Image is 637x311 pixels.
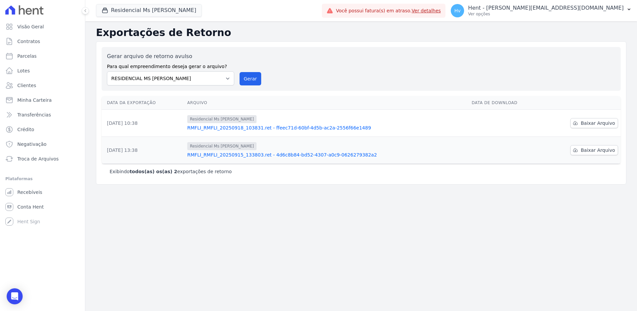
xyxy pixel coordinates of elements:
[581,120,615,126] span: Baixar Arquivo
[17,126,34,133] span: Crédito
[102,110,185,137] td: [DATE] 10:38
[570,145,618,155] a: Baixar Arquivo
[3,35,82,48] a: Contratos
[102,96,185,110] th: Data da Exportação
[17,67,30,74] span: Lotes
[17,97,52,103] span: Minha Carteira
[17,53,37,59] span: Parcelas
[3,137,82,151] a: Negativação
[17,38,40,45] span: Contratos
[3,93,82,107] a: Minha Carteira
[187,115,257,123] span: Residencial Ms [PERSON_NAME]
[17,111,51,118] span: Transferências
[3,79,82,92] a: Clientes
[17,189,42,196] span: Recebíveis
[3,49,82,63] a: Parcelas
[469,96,544,110] th: Data de Download
[187,151,466,158] a: RMFLI_RMFLI_20250915_133803.ret - 4d6c8b84-bd52-4307-a0c9-0626279382a2
[17,155,59,162] span: Troca de Arquivos
[3,200,82,214] a: Conta Hent
[3,152,82,166] a: Troca de Arquivos
[187,124,466,131] a: RMFLI_RMFLI_20250918_103831.ret - ffeec71d-60bf-4d5b-ac2a-2556f66e1489
[468,11,624,17] p: Ver opções
[107,52,234,60] label: Gerar arquivo de retorno avulso
[7,288,23,304] div: Open Intercom Messenger
[130,169,177,174] b: todos(as) os(as) 2
[3,108,82,121] a: Transferências
[17,23,44,30] span: Visão Geral
[187,142,257,150] span: Residencial Ms [PERSON_NAME]
[412,8,441,13] a: Ver detalhes
[5,175,80,183] div: Plataformas
[110,168,232,175] p: Exibindo exportações de retorno
[454,8,461,13] span: Hv
[17,141,47,147] span: Negativação
[17,82,36,89] span: Clientes
[581,147,615,153] span: Baixar Arquivo
[185,96,469,110] th: Arquivo
[96,27,626,39] h2: Exportações de Retorno
[96,4,202,17] button: Residencial Ms [PERSON_NAME]
[468,5,624,11] p: Hent - [PERSON_NAME][EMAIL_ADDRESS][DOMAIN_NAME]
[3,20,82,33] a: Visão Geral
[570,118,618,128] a: Baixar Arquivo
[107,60,234,70] label: Para qual empreendimento deseja gerar o arquivo?
[102,137,185,164] td: [DATE] 13:38
[3,64,82,77] a: Lotes
[336,7,441,14] span: Você possui fatura(s) em atraso.
[3,123,82,136] a: Crédito
[445,1,637,20] button: Hv Hent - [PERSON_NAME][EMAIL_ADDRESS][DOMAIN_NAME] Ver opções
[240,72,262,85] button: Gerar
[17,204,44,210] span: Conta Hent
[3,186,82,199] a: Recebíveis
